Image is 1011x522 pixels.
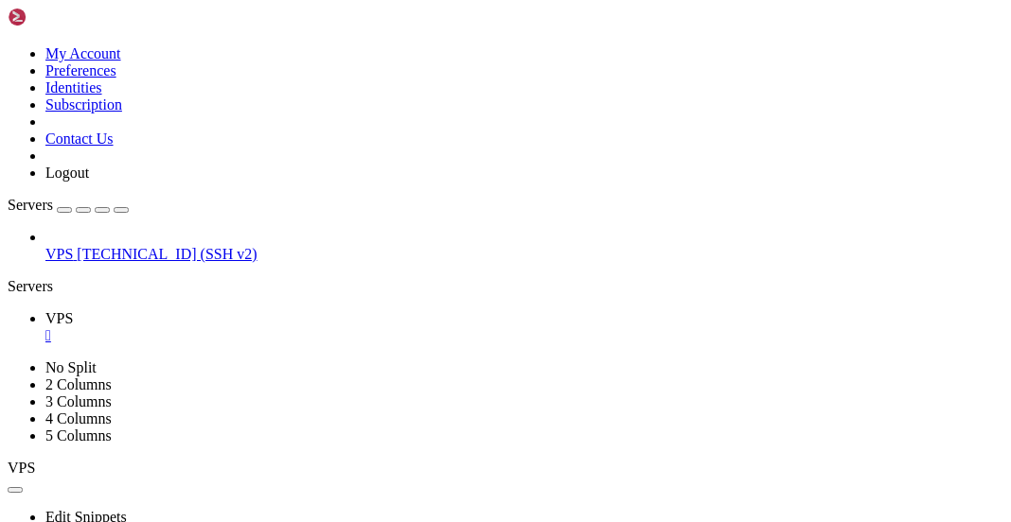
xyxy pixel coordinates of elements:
a: 3 Columns [45,393,112,409]
span: VPS [8,460,35,476]
a: Subscription [45,96,122,113]
x-row: Last failed login: [DATE] from [TECHNICAL_ID] on ssh:notty [8,8,765,25]
a: Logout [45,165,89,181]
x-row: There were 6 failed login attempts since the last successful login. [8,25,765,42]
span: [TECHNICAL_ID] (SSH v2) [77,246,257,262]
a: My Account [45,45,121,61]
x-row: Mot de passe : [8,76,765,93]
li: VPS [TECHNICAL_ID] (SSH v2) [45,229,1003,263]
a: VPS [45,310,1003,344]
span: VPS [45,310,73,326]
a: Identities [45,79,102,96]
a: Servers [8,197,129,213]
a: 4 Columns [45,410,112,426]
div: Servers [8,278,1003,295]
a: VPS [TECHNICAL_ID] (SSH v2) [45,246,1003,263]
a: Preferences [45,62,116,78]
x-row: [florian@vps2929992 ~]$ su toto [8,59,765,76]
a: 5 Columns [45,427,112,444]
a:  [45,327,1003,344]
span: VPS [45,246,73,262]
a: Contact Us [45,130,114,147]
x-row: Last login: [DATE] from [TECHNICAL_ID] [8,42,765,59]
span: Servers [8,197,53,213]
div: (15, 4) [127,76,134,93]
img: Shellngn [8,8,116,26]
a: No Split [45,359,97,375]
a: 2 Columns [45,376,112,392]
